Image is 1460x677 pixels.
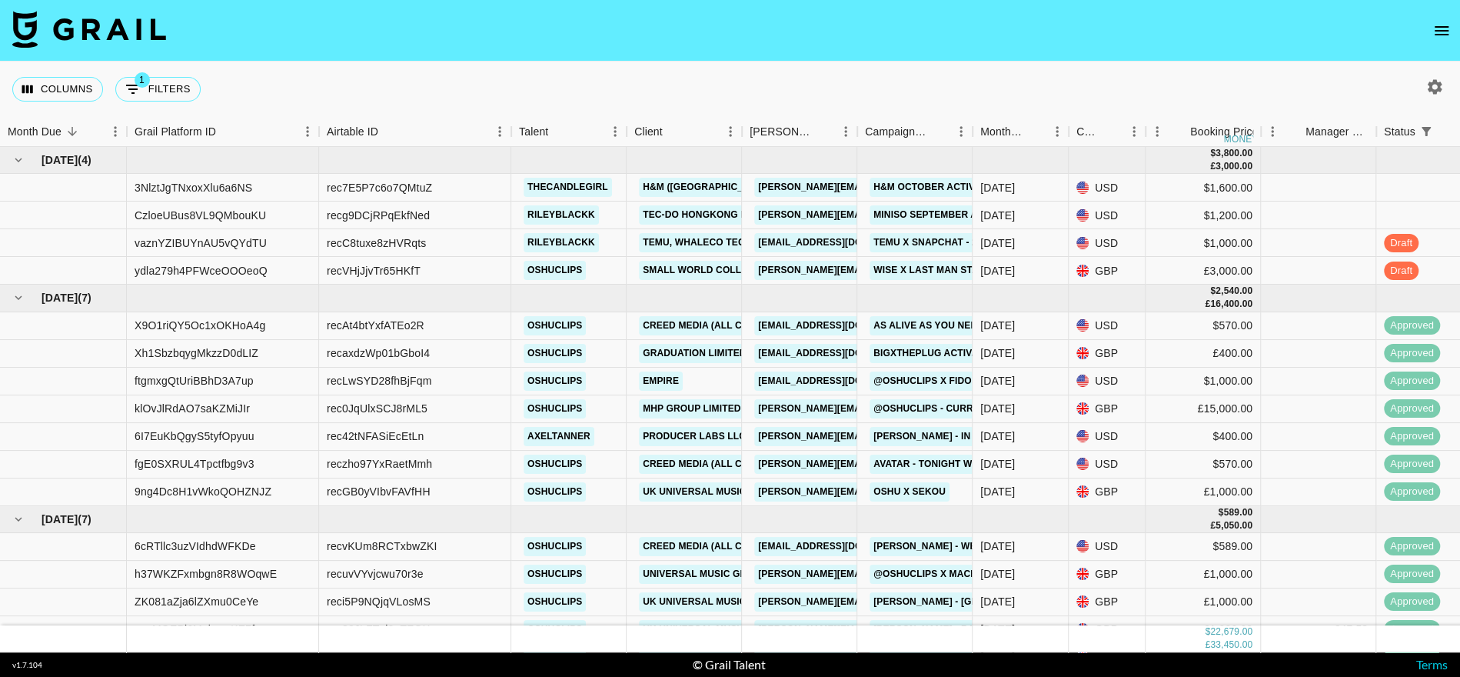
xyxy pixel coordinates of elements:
div: Currency [1076,117,1101,147]
div: rec42tNFASiEcEtLn [327,429,424,444]
span: approved [1384,485,1440,499]
a: Tec-Do HongKong Limited [639,205,782,225]
div: Talent [519,117,548,147]
div: Sep '25 [980,345,1015,361]
div: USD [1069,312,1146,340]
div: $ [1219,506,1224,519]
div: recGB0yVIbvFAVfHH [327,484,431,499]
div: 3,000.00 [1216,160,1252,173]
a: Temu X Snapchat - 2x Video Deal [870,233,1047,252]
button: Menu [719,120,742,143]
a: oshuclips [524,537,586,556]
span: [DATE] [42,152,78,168]
button: Sort [548,121,570,142]
a: axeltanner [524,427,594,446]
button: Menu [296,120,319,143]
a: [PERSON_NAME][EMAIL_ADDRESS][DOMAIN_NAME] [754,261,1005,280]
a: [PERSON_NAME][EMAIL_ADDRESS][PERSON_NAME][DOMAIN_NAME] [754,592,1084,612]
a: Creed Media (All Campaigns) [639,455,799,474]
button: Sort [1437,121,1458,142]
a: oshuclips [524,482,586,502]
a: oshuclips [524,620,586,639]
span: approved [1384,429,1440,444]
a: [EMAIL_ADDRESS][DOMAIN_NAME] [754,537,926,556]
div: Sep '25 [980,456,1015,472]
div: 33,450.00 [1210,639,1252,652]
button: Menu [488,120,511,143]
a: Avatar - Tonight We Must Be Warriors [870,455,1082,474]
span: approved [1384,318,1440,333]
button: Menu [1261,120,1284,143]
span: approved [1384,567,1440,582]
div: Oct '25 [980,263,1015,278]
div: v 1.7.104 [12,660,42,670]
a: Graduation Limited [639,344,750,363]
div: GBP [1069,616,1146,644]
div: £47.53 [1334,622,1368,637]
button: Sort [813,121,834,142]
a: UK UNIVERSAL MUSIC OPERATIONS LIMITED [639,482,854,502]
div: £1,000.00 [1146,589,1261,616]
div: recAt4btYxfATEo2R [327,318,424,333]
div: recaxdzWp01bGboI4 [327,345,430,361]
div: Month Due [8,117,62,147]
div: USD [1069,533,1146,561]
button: hide children [8,149,29,171]
a: Terms [1416,657,1448,672]
div: $ [1205,625,1210,639]
div: Booking Price [1190,117,1258,147]
div: GBP [1069,257,1146,285]
img: Grail Talent [12,11,166,48]
a: @oshuclips - Current Account Switch Service Partnership [870,399,1198,419]
span: ( 7 ) [78,290,91,305]
div: £1,000.00 [1146,561,1261,589]
div: £1,000.00 [1146,616,1261,644]
div: £ [1205,298,1210,311]
div: USD [1069,229,1146,257]
button: Sort [1024,121,1046,142]
div: reczho97YxRaetMmh [327,456,432,472]
div: £1,000.00 [1146,479,1261,506]
a: [PERSON_NAME][EMAIL_ADDRESS][DOMAIN_NAME] [754,455,1005,474]
a: Creed Media (All Campaigns) [639,316,799,335]
a: oshuclips [524,261,586,280]
a: Miniso September Activation [870,205,1030,225]
div: money [1224,135,1259,144]
a: oshuclips [524,316,586,335]
button: Sort [1284,121,1305,142]
button: Menu [604,120,627,143]
div: $1,600.00 [1146,174,1261,202]
div: Month Due [973,117,1069,147]
div: rec82JLFTnl2aTEGX [327,622,430,637]
button: Sort [663,121,684,142]
div: 3,800.00 [1216,147,1252,160]
a: [PERSON_NAME][EMAIL_ADDRESS][PERSON_NAME][DOMAIN_NAME] [754,482,1084,502]
button: Sort [928,121,949,142]
a: H&M October Activation [870,178,1006,197]
div: Manager Commmission Override [1261,117,1376,147]
a: [PERSON_NAME] - Welcome To My Life [870,537,1069,556]
a: [EMAIL_ADDRESS][DOMAIN_NAME] [754,372,926,391]
div: reci5P9NQjqVLosMS [327,594,431,609]
button: hide children [8,509,29,530]
a: oshuclips [524,565,586,584]
div: ydla279h4PFWceOOOeoQ [135,263,268,278]
div: Oct '25 [980,208,1015,223]
div: £ [1210,519,1216,532]
a: oshuclips [524,344,586,363]
a: [EMAIL_ADDRESS][DOMAIN_NAME] [754,233,926,252]
span: [DATE] [42,290,78,305]
div: recg9DCjRPqEkfNed [327,208,430,223]
a: Empire [639,372,683,391]
div: Grail Platform ID [135,117,216,147]
div: 6I7EuKbQgyS5tyfOpyuu [135,429,254,444]
a: UK UNIVERSAL MUSIC OPERATIONS LIMITED [639,592,854,612]
div: 5,050.00 [1216,519,1252,532]
div: Campaign (Type) [857,117,973,147]
a: BigXThePlug Activation [870,344,1003,363]
div: Talent [511,117,627,147]
div: Grail Platform ID [127,117,319,147]
button: Sort [1169,121,1190,142]
div: 22,679.00 [1210,625,1252,639]
div: Aug '25 [980,594,1015,609]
